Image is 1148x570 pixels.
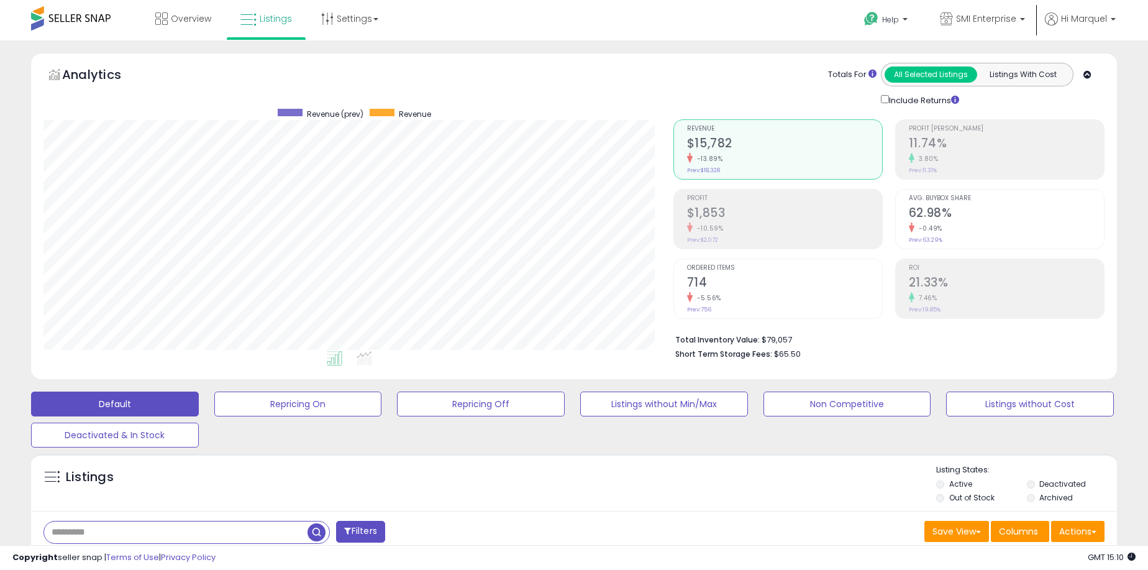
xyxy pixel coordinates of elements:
[885,67,977,83] button: All Selected Listings
[161,551,216,563] a: Privacy Policy
[687,265,882,272] span: Ordered Items
[1061,12,1107,25] span: Hi Marquel
[12,551,58,563] strong: Copyright
[914,224,942,233] small: -0.49%
[949,492,995,503] label: Out of Stock
[977,67,1069,83] button: Listings With Cost
[909,265,1104,272] span: ROI
[999,525,1038,538] span: Columns
[949,479,972,489] label: Active
[66,469,114,486] h5: Listings
[1039,492,1073,503] label: Archived
[12,552,216,564] div: seller snap | |
[693,293,721,303] small: -5.56%
[31,423,199,448] button: Deactivated & In Stock
[872,93,974,107] div: Include Returns
[336,521,385,543] button: Filters
[956,12,1016,25] span: SMI Enterprise
[1039,479,1086,489] label: Deactivated
[687,275,882,292] h2: 714
[909,306,941,313] small: Prev: 19.85%
[991,521,1049,542] button: Columns
[909,195,1104,202] span: Avg. Buybox Share
[763,392,931,416] button: Non Competitive
[214,392,382,416] button: Repricing On
[693,224,724,233] small: -10.59%
[171,12,211,25] span: Overview
[882,14,899,25] span: Help
[914,154,939,163] small: 3.80%
[687,206,882,223] h2: $1,853
[580,392,748,416] button: Listings without Min/Max
[687,195,882,202] span: Profit
[774,348,801,360] span: $65.50
[307,109,363,119] span: Revenue (prev)
[936,464,1116,476] p: Listing States:
[675,334,760,345] b: Total Inventory Value:
[909,275,1104,292] h2: 21.33%
[687,167,720,174] small: Prev: $18,328
[924,521,989,542] button: Save View
[687,136,882,153] h2: $15,782
[909,167,937,174] small: Prev: 11.31%
[909,126,1104,132] span: Profit [PERSON_NAME]
[397,392,565,416] button: Repricing Off
[687,236,718,244] small: Prev: $2,072
[1051,521,1105,542] button: Actions
[260,12,292,25] span: Listings
[687,126,882,132] span: Revenue
[31,392,199,416] button: Default
[909,136,1104,153] h2: 11.74%
[946,392,1114,416] button: Listings without Cost
[1088,551,1136,563] span: 2025-08-14 15:10 GMT
[914,293,937,303] small: 7.46%
[106,551,159,563] a: Terms of Use
[687,306,711,313] small: Prev: 756
[1045,12,1116,40] a: Hi Marquel
[854,2,920,40] a: Help
[909,206,1104,223] h2: 62.98%
[693,154,723,163] small: -13.89%
[828,69,877,81] div: Totals For
[399,109,431,119] span: Revenue
[675,349,772,359] b: Short Term Storage Fees:
[675,331,1095,346] li: $79,057
[62,66,145,86] h5: Analytics
[909,236,942,244] small: Prev: 63.29%
[863,11,879,27] i: Get Help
